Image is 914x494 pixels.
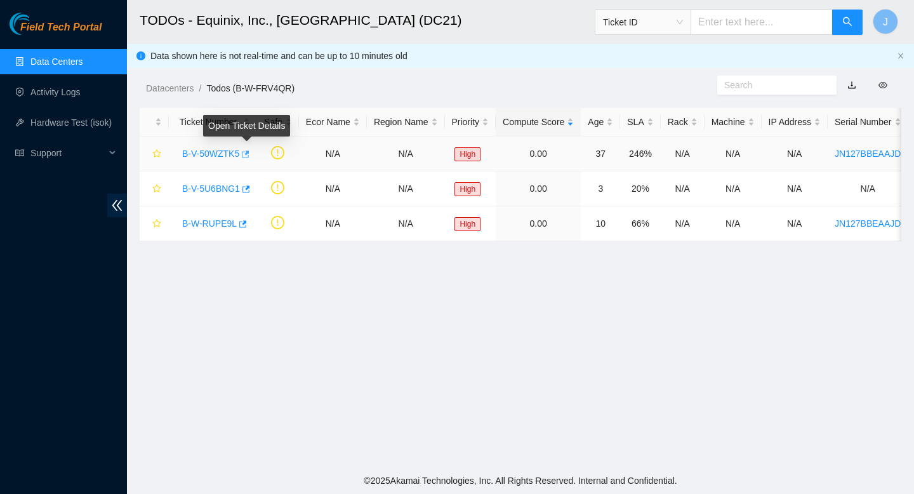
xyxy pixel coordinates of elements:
td: N/A [705,137,762,171]
td: 66% [620,206,660,241]
td: N/A [299,171,367,206]
button: download [838,75,866,95]
span: High [454,217,480,231]
td: N/A [762,206,828,241]
a: B-V-50WZTK5 [182,149,239,159]
button: star [147,178,162,199]
td: N/A [367,206,445,241]
input: Search [724,78,819,92]
span: eye [878,81,887,90]
td: 0.00 [496,137,581,171]
button: star [147,213,162,234]
span: exclamation-circle [271,216,284,229]
span: / [199,83,201,93]
td: N/A [661,206,705,241]
td: N/A [367,137,445,171]
td: N/A [705,171,762,206]
a: Akamai TechnologiesField Tech Portal [10,23,102,39]
td: 10 [581,206,620,241]
input: Enter text here... [691,10,833,35]
td: 246% [620,137,660,171]
a: download [847,80,856,90]
td: N/A [299,206,367,241]
td: 0.00 [496,206,581,241]
td: N/A [762,137,828,171]
a: B-V-5U6BNG1 [182,184,240,194]
span: star [152,149,161,159]
span: search [842,17,852,29]
img: Akamai Technologies [10,13,64,35]
a: JN127BBEAAJD [835,218,901,229]
footer: © 2025 Akamai Technologies, Inc. All Rights Reserved. Internal and Confidential. [127,467,914,494]
button: search [832,10,863,35]
a: Datacenters [146,83,194,93]
a: Data Centers [30,57,83,67]
td: N/A [367,171,445,206]
span: star [152,184,161,194]
a: B-W-RUPE9L [182,218,237,229]
td: 20% [620,171,660,206]
a: JN127BBEAAJD [835,149,901,159]
td: 3 [581,171,620,206]
td: 0.00 [496,171,581,206]
td: N/A [661,171,705,206]
a: Activity Logs [30,87,81,97]
span: exclamation-circle [271,181,284,194]
span: J [883,14,888,30]
td: N/A [705,206,762,241]
span: Field Tech Portal [20,22,102,34]
span: High [454,182,480,196]
span: High [454,147,480,161]
span: Support [30,140,105,166]
a: Todos (B-W-FRV4QR) [206,83,295,93]
td: N/A [828,171,908,206]
td: N/A [762,171,828,206]
button: close [897,52,904,60]
button: star [147,144,162,164]
span: Ticket ID [603,13,683,32]
button: J [873,9,898,34]
span: read [15,149,24,157]
td: N/A [299,137,367,171]
td: N/A [661,137,705,171]
span: exclamation-circle [271,146,284,159]
span: double-left [107,194,127,217]
div: Open Ticket Details [203,115,290,137]
span: star [152,219,161,229]
td: 37 [581,137,620,171]
a: Hardware Test (isok) [30,117,112,128]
